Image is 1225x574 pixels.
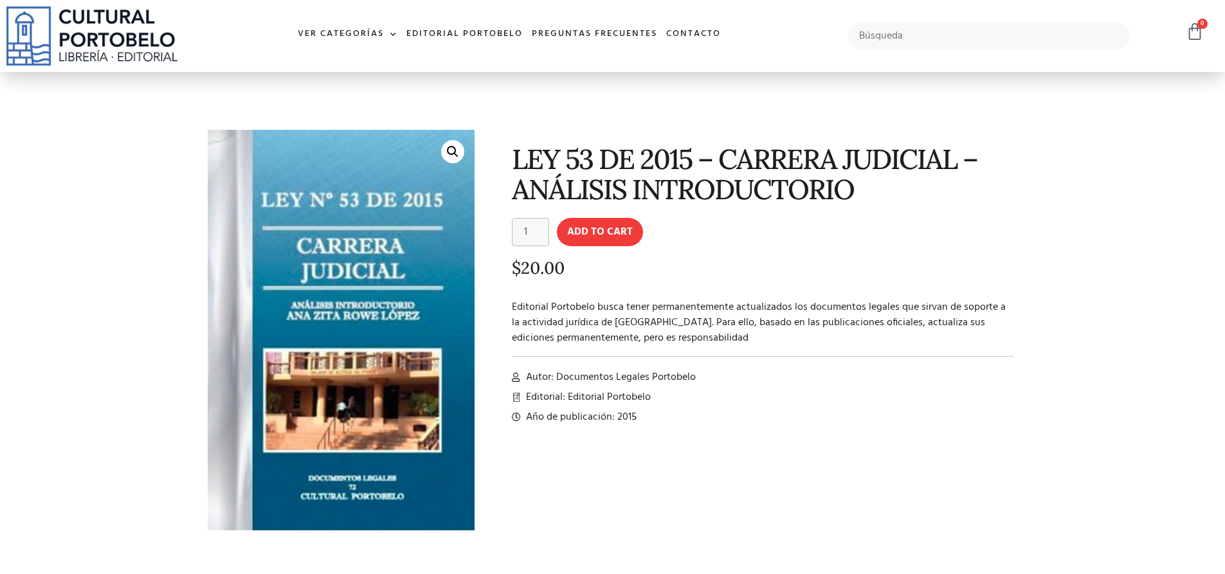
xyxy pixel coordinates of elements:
input: Product quantity [512,218,549,246]
a: Contacto [662,21,725,48]
span: Editorial: Editorial Portobelo [523,390,651,405]
a: 🔍 [441,140,464,163]
span: Año de publicación: 2015 [523,409,637,425]
a: Preguntas frecuentes [527,21,662,48]
bdi: 20.00 [512,257,565,278]
span: Autor: Documentos Legales Portobelo [523,370,696,385]
button: Add to cart [557,218,643,246]
a: Ver Categorías [293,21,402,48]
h1: LEY 53 DE 2015 – CARRERA JUDICIAL – ANÁLISIS INTRODUCTORIO [512,144,1014,205]
span: 0 [1197,19,1208,29]
span: $ [512,257,521,278]
input: Búsqueda [848,22,1130,49]
a: Editorial Portobelo [402,21,527,48]
p: Editorial Portobelo busca tener permanentemente actualizados los documentos legales que sirvan de... [512,300,1014,346]
a: 0 [1186,22,1204,41]
img: judicial-1.jpg [208,130,475,530]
